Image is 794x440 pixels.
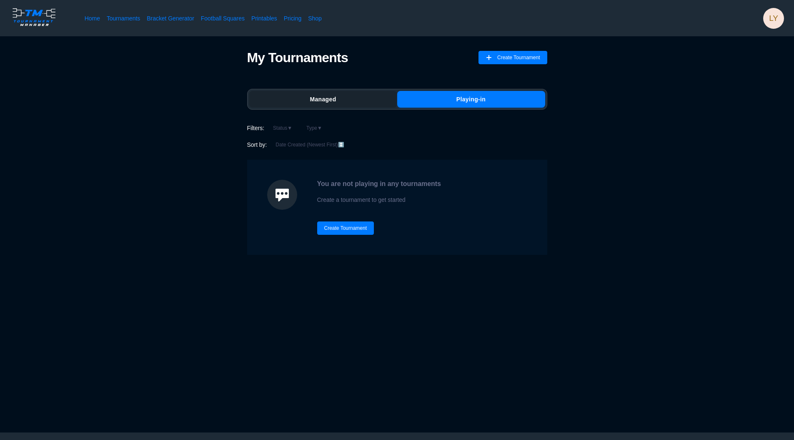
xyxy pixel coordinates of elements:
button: Create Tournament [317,221,374,235]
button: Status▼ [268,123,298,133]
a: Shop [308,14,322,23]
span: Create Tournament [497,51,540,64]
span: Filters: [247,124,265,132]
button: Date Created (Newest First)↕️ [270,140,349,150]
a: Bracket Generator [147,14,194,23]
a: Home [85,14,100,23]
button: Type▼ [301,123,328,133]
button: LY [763,8,784,29]
h1: My Tournaments [247,50,348,65]
button: Create Tournament [478,51,547,64]
p: Create a tournament to get started [317,195,441,205]
div: le yitz [763,8,784,29]
h2: You are not playing in any tournaments [317,180,441,188]
img: logo.ffa97a18e3bf2c7d.png [10,7,58,28]
button: Managed [249,91,397,108]
a: Pricing [284,14,301,23]
a: Football Squares [201,14,245,23]
button: Playing-in [397,91,545,108]
a: Tournaments [107,14,140,23]
a: Printables [251,14,277,23]
span: Sort by: [247,141,267,149]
